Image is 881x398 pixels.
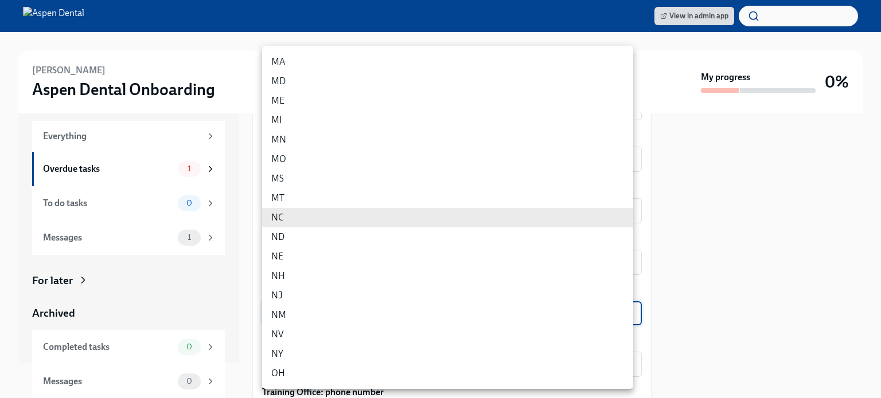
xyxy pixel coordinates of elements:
[262,344,633,364] li: NY
[262,208,633,227] li: NC
[262,52,633,72] li: MA
[262,91,633,111] li: ME
[262,266,633,286] li: NH
[262,227,633,247] li: ND
[262,72,633,91] li: MD
[262,169,633,188] li: MS
[262,247,633,266] li: NE
[262,325,633,344] li: NV
[262,149,633,169] li: MO
[262,286,633,305] li: NJ
[262,111,633,130] li: MI
[262,364,633,383] li: OH
[262,188,633,208] li: MT
[262,130,633,149] li: MN
[262,305,633,325] li: NM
